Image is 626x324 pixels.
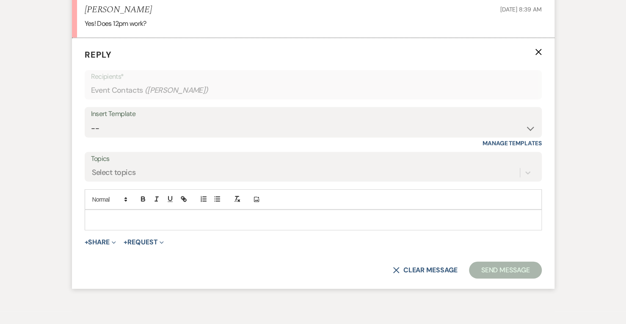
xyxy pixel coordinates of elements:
div: Insert Template [91,108,535,120]
label: Topics [91,153,535,165]
p: Yes! Does 12pm work? [85,18,542,29]
button: Clear message [393,267,457,274]
a: Manage Templates [483,139,542,147]
h5: [PERSON_NAME] [85,5,152,15]
span: Reply [85,49,112,60]
button: Share [85,239,116,246]
span: [DATE] 8:39 AM [500,6,541,13]
span: + [124,239,127,246]
span: ( [PERSON_NAME] ) [145,85,208,96]
p: Recipients* [91,71,535,82]
button: Request [124,239,164,246]
div: Select topics [92,167,136,179]
span: + [85,239,88,246]
div: Event Contacts [91,82,535,99]
button: Send Message [469,262,541,279]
